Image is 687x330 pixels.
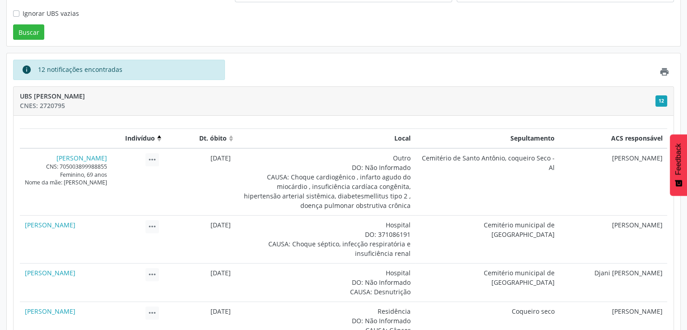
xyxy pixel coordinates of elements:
div: CAUSA: Choque séptico, infecção respiratória e insuficiência renal [240,239,411,258]
div: 12 notificações encontradas [38,65,122,75]
div: DO: 371086191 [240,230,411,239]
div: CAUSA: Desnutrição [240,287,411,297]
td: [DATE] [164,215,235,263]
button: Buscar [13,24,44,40]
td: Cemitério municipal de [GEOGRAPHIC_DATA] [416,215,559,263]
div: Residência [240,306,411,316]
span: Notificações [655,95,667,107]
div: CNS: 705003899988855 [25,163,107,170]
div: Dt. óbito [168,133,227,143]
i: info [22,65,32,75]
td: Djani [PERSON_NAME] [559,263,667,302]
i:  [147,269,157,279]
div: UBS [PERSON_NAME] [20,91,655,101]
i:  [147,222,157,231]
div: ACS responsável [564,133,663,143]
div: Hospital [240,220,411,230]
i: Imprimir [659,67,669,77]
div: Indivíduo [25,133,155,143]
div: Feminino, 69 anos [25,171,107,179]
td: Cemitério municipal de [GEOGRAPHIC_DATA] [416,263,559,302]
a:  [659,67,669,79]
td: [DATE] [164,148,235,216]
i:  [147,155,157,165]
a: [PERSON_NAME] [25,221,75,229]
div: DO: Não Informado [240,316,411,325]
td: [PERSON_NAME] [559,215,667,263]
label: Ignorar UBS vazias [23,9,79,18]
td: [DATE] [164,263,235,302]
div: Hospital [240,268,411,278]
td: [PERSON_NAME] [559,148,667,216]
i:  [147,308,157,318]
a: [PERSON_NAME] [25,269,75,277]
span: Feedback [674,143,682,175]
a: [PERSON_NAME] [56,154,107,162]
div: Outro [240,153,411,163]
div: Local [240,133,411,143]
div: CNES: 2720795 [20,101,655,110]
div: DO: Não Informado [240,163,411,172]
div: CAUSA: Choque cardiogênico , infarto agudo do miocárdio , insuficiência cardíaca congênita, hiper... [240,172,411,210]
div: Nome da mãe: [PERSON_NAME] [25,179,107,186]
button: Feedback - Mostrar pesquisa [670,134,687,196]
td: Cemitério de Santo Antônio, coqueiro Seco - Al [416,148,559,216]
div: DO: Não Informado [240,278,411,287]
div: Sepultamento [420,133,554,143]
a: [PERSON_NAME] [25,307,75,316]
